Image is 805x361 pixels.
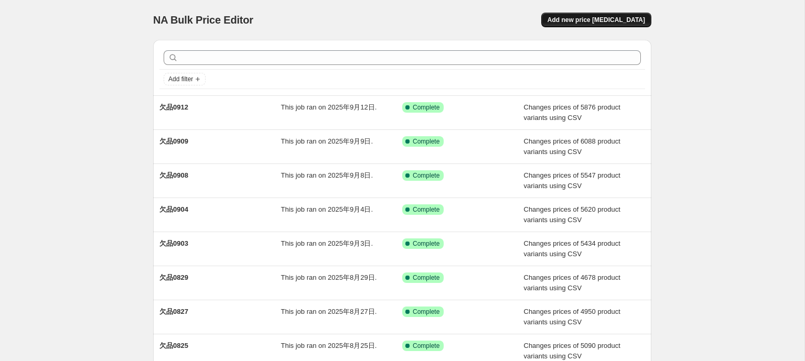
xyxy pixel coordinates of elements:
span: Changes prices of 5434 product variants using CSV [524,239,620,258]
span: Add filter [168,75,193,83]
button: Add filter [164,73,206,85]
span: Complete [413,274,439,282]
span: 欠品0829 [159,274,188,281]
span: Changes prices of 4950 product variants using CSV [524,308,620,326]
span: Add new price [MEDICAL_DATA] [548,16,645,24]
span: Complete [413,342,439,350]
button: Add new price [MEDICAL_DATA] [541,13,651,27]
span: This job ran on 2025年8月27日. [281,308,377,315]
span: 欠品0903 [159,239,188,247]
span: This job ran on 2025年9月12日. [281,103,377,111]
span: Changes prices of 5090 product variants using CSV [524,342,620,360]
span: Changes prices of 5876 product variants using CSV [524,103,620,122]
span: 欠品0912 [159,103,188,111]
span: Complete [413,205,439,214]
span: NA Bulk Price Editor [153,14,253,26]
span: Complete [413,239,439,248]
span: This job ran on 2025年8月25日. [281,342,377,349]
span: Changes prices of 6088 product variants using CSV [524,137,620,156]
span: This job ran on 2025年8月29日. [281,274,377,281]
span: Complete [413,308,439,316]
span: Changes prices of 5620 product variants using CSV [524,205,620,224]
span: 欠品0909 [159,137,188,145]
span: 欠品0908 [159,171,188,179]
span: Complete [413,171,439,180]
span: Complete [413,103,439,112]
span: Complete [413,137,439,146]
span: Changes prices of 5547 product variants using CSV [524,171,620,190]
span: 欠品0904 [159,205,188,213]
span: 欠品0825 [159,342,188,349]
span: This job ran on 2025年9月8日. [281,171,373,179]
span: Changes prices of 4678 product variants using CSV [524,274,620,292]
span: This job ran on 2025年9月4日. [281,205,373,213]
span: This job ran on 2025年9月3日. [281,239,373,247]
span: 欠品0827 [159,308,188,315]
span: This job ran on 2025年9月9日. [281,137,373,145]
